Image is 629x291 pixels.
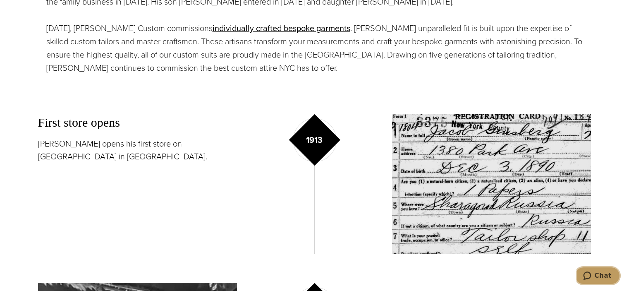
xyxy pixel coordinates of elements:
[392,114,591,254] img: Founder Jacob Ginsburg draft card from 1910 listing his occupation as a tailor
[38,137,237,163] p: [PERSON_NAME] opens his first store on [GEOGRAPHIC_DATA] in [GEOGRAPHIC_DATA].
[576,266,621,287] iframe: Opens a widget where you can chat to one of our agents
[46,22,583,75] p: [DATE], [PERSON_NAME] Custom commissions . [PERSON_NAME] unparalleled fit is built upon the exper...
[213,22,350,34] a: individually crafted bespoke garments
[306,134,323,146] p: 1913
[38,114,237,131] h3: First store opens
